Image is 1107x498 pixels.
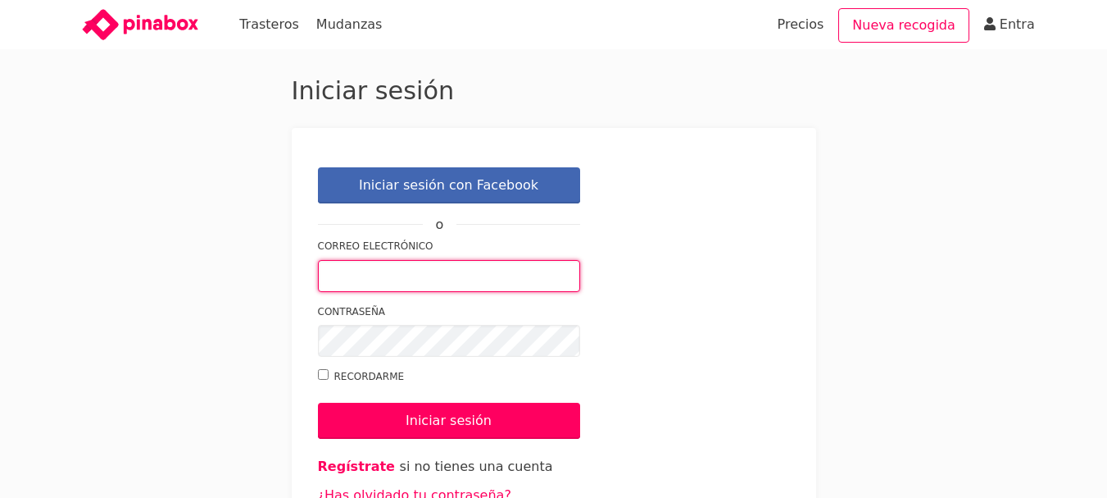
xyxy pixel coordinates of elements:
[812,288,1107,498] div: Widget de chat
[318,403,580,439] input: Iniciar sesión
[838,8,969,43] a: Nueva recogida
[318,304,580,321] label: Contraseña
[292,75,816,107] h2: Iniciar sesión
[318,167,580,203] a: Iniciar sesión con Facebook
[318,238,580,255] label: Correo electrónico
[812,288,1107,498] iframe: Chat Widget
[423,213,457,236] span: o
[318,369,329,380] input: Recordarme
[318,368,580,386] label: Recordarme
[318,452,790,481] li: si no tienes una cuenta
[318,459,395,474] a: Regístrate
